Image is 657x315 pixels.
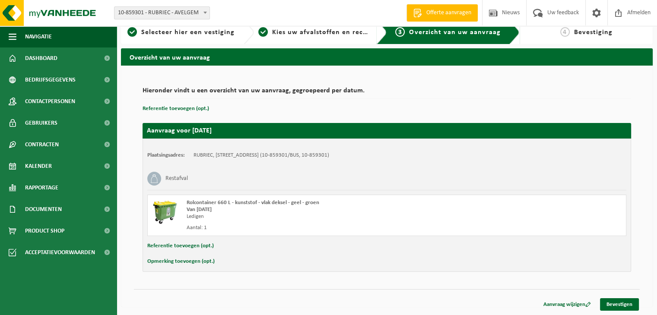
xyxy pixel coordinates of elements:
button: Referentie toevoegen (opt.) [143,103,209,114]
span: Gebruikers [25,112,57,134]
a: 1Selecteer hier een vestiging [125,27,237,38]
span: Dashboard [25,47,57,69]
a: Offerte aanvragen [406,4,478,22]
span: Documenten [25,198,62,220]
td: RUBRIEC, [STREET_ADDRESS] (10-859301/BUS, 10-859301) [194,152,329,159]
span: Selecteer hier een vestiging [141,29,235,36]
strong: Plaatsingsadres: [147,152,185,158]
span: Rolcontainer 660 L - kunststof - vlak deksel - geel - groen [187,200,319,205]
span: Product Shop [25,220,64,242]
span: Bedrijfsgegevens [25,69,76,91]
div: Ledigen [187,213,422,220]
strong: Van [DATE] [187,207,212,212]
button: Opmerking toevoegen (opt.) [147,256,215,267]
span: Offerte aanvragen [424,9,473,17]
span: Kies uw afvalstoffen en recipiënten [272,29,391,36]
button: Referentie toevoegen (opt.) [147,240,214,252]
a: Aanvraag wijzigen [537,298,597,311]
span: Bevestiging [574,29,613,36]
span: 2 [258,27,268,37]
span: Navigatie [25,26,52,47]
span: Contracten [25,134,59,155]
span: 10-859301 - RUBRIEC - AVELGEM [114,6,210,19]
span: Overzicht van uw aanvraag [409,29,500,36]
div: Aantal: 1 [187,224,422,231]
span: Acceptatievoorwaarden [25,242,95,263]
h3: Restafval [165,172,188,186]
span: 3 [395,27,405,37]
strong: Aanvraag voor [DATE] [147,127,212,134]
a: 2Kies uw afvalstoffen en recipiënten [258,27,370,38]
span: Contactpersonen [25,91,75,112]
a: Bevestigen [600,298,639,311]
span: Kalender [25,155,52,177]
h2: Overzicht van uw aanvraag [121,48,653,65]
span: Rapportage [25,177,58,198]
span: 10-859301 - RUBRIEC - AVELGEM [114,7,209,19]
h2: Hieronder vindt u een overzicht van uw aanvraag, gegroepeerd per datum. [143,87,631,99]
span: 4 [560,27,570,37]
img: WB-0660-HPE-GN-50.png [152,199,178,225]
span: 1 [127,27,137,37]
